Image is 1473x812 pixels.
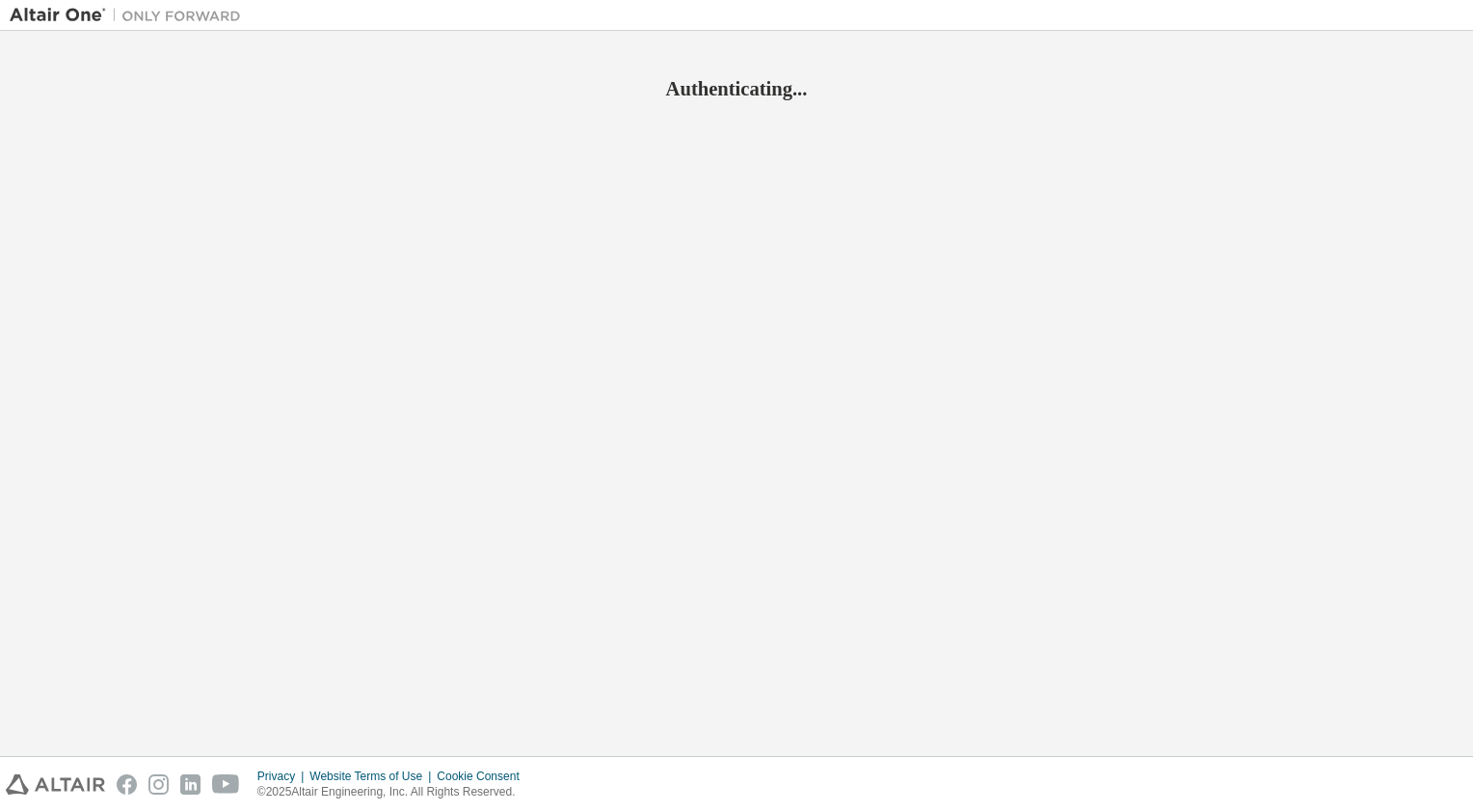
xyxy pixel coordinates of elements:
[212,774,240,795] img: youtube.svg
[437,769,530,784] div: Cookie Consent
[180,774,201,795] img: linkedin.svg
[309,769,437,784] div: Website Terms of Use
[10,6,251,25] img: Altair One
[148,774,169,795] img: instagram.svg
[117,774,137,795] img: facebook.svg
[6,774,105,795] img: altair_logo.svg
[257,784,531,800] p: © 2025 Altair Engineering, Inc. All Rights Reserved.
[257,769,309,784] div: Privacy
[10,76,1463,101] h2: Authenticating...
